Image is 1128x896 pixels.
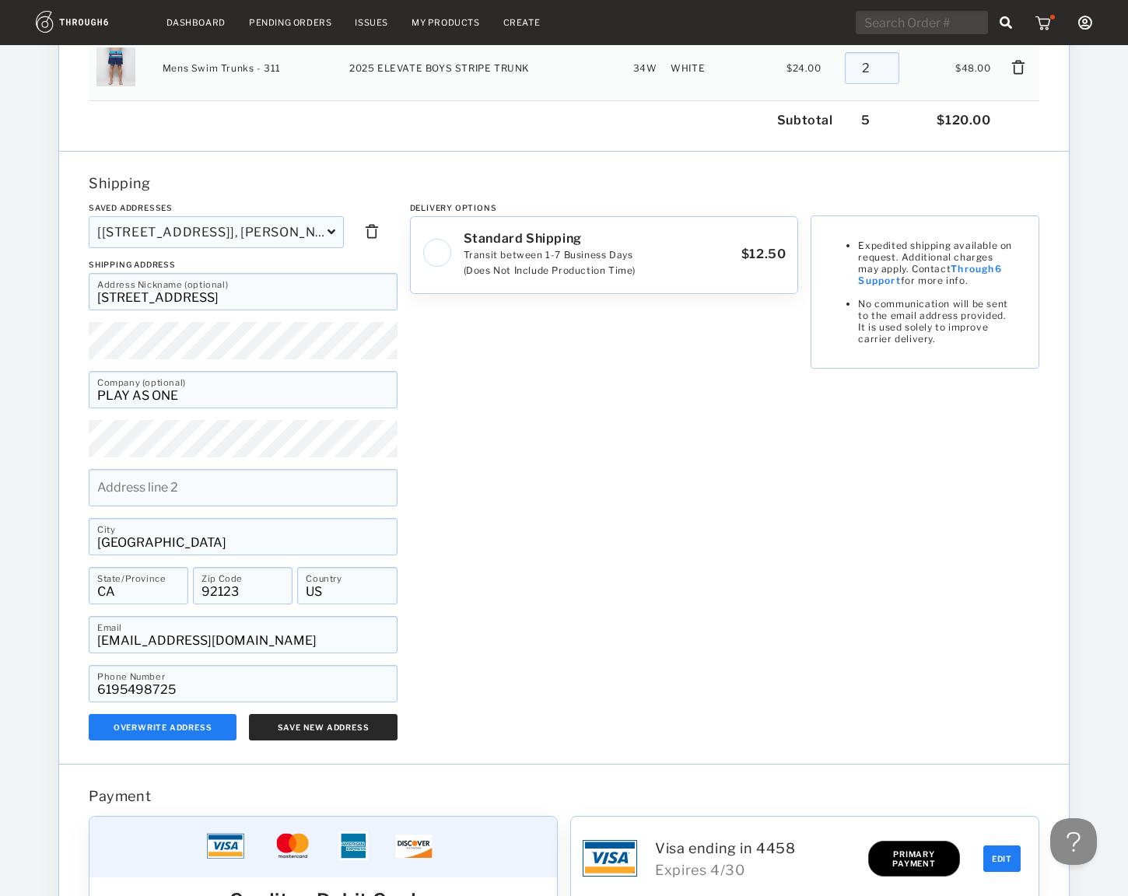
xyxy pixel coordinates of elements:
td: 34W [633,36,671,101]
label: Shipping Address [89,260,398,269]
td: WHITE [671,36,724,101]
span: $12.50 [741,247,786,261]
span: City [97,524,115,535]
img: icon_cc_all.80d85322.svg [207,828,440,863]
img: icon_cart_red_dot.b92b630d.svg [1035,15,1055,30]
label: Saved Addresses [89,203,398,212]
div: Payment [89,788,398,804]
div: Transit between 1-7 Business Days (Does Not Include Production Time) [464,247,636,278]
img: logo.1c10ca64.svg [36,11,143,33]
a: Issues [355,17,388,28]
div: [[STREET_ADDRESS]], [PERSON_NAME], [STREET_ADDRESS] [89,216,344,248]
span: Phone Number [97,671,165,682]
input: Zip Code [193,567,293,604]
div: Subtotal [725,113,833,128]
input: Address Nickname (optional) [89,273,398,310]
td: 2025 ELEVATE BOYS STRIPE TRUNK [349,36,633,101]
img: icon_unchecked.c1b2219f.svg [422,238,452,268]
a: Create [503,17,541,28]
div: Expires 4/30 [655,862,853,878]
iframe: Toggle Customer Support [1050,818,1097,865]
span: Zip Code [201,573,243,584]
span: State/Province [97,573,166,584]
a: Dashboard [166,17,226,28]
span: Email [97,622,122,633]
input: Address line 2 [89,469,398,506]
input: City [89,518,398,555]
input: Email [89,616,398,653]
button: Primary Payment [868,841,960,877]
input: State/Province [89,567,188,604]
img: 110772_Thumb_de4b86ae60b0405da108b4cca5e39540-10772-.png [96,47,135,86]
span: Address Nickname (optional) [97,279,228,290]
button: Overwrite Address [89,714,236,740]
span: Company (optional) [97,377,186,388]
a: Through6 Support [858,263,1001,286]
span: Country [306,573,342,584]
span: $ 24.00 [786,62,821,74]
img: icon_delete_bw.a51fc19f.svg [364,223,380,239]
div: Visa ending in 4458 [655,840,853,856]
img: icon_delete_bw.a51fc19f.svg [1011,59,1026,75]
input: Country [297,567,397,604]
li: Expedited shipping available on request. Additional charges may apply. Contact for more info. [858,240,1015,286]
img: icon_cc_visa.b78244ca.svg [583,839,637,877]
td: $ 48.00 [899,36,1003,101]
input: Qty [845,52,899,84]
div: 5 [833,113,899,128]
button: Save New Address [249,714,397,740]
a: Pending Orders [249,17,331,28]
button: Edit [983,845,1021,872]
label: Delivery Options [410,203,799,212]
li: No communication will be sent to the email address provided. It is used solely to improve carrier... [858,298,1015,345]
input: Company (optional) [89,371,398,408]
input: Phone Number [89,665,398,702]
div: Shipping [89,175,1039,191]
a: My Products [412,17,480,28]
div: $120.00 [899,113,991,128]
span: Standard Shipping [464,231,582,246]
td: Mens Swim Trunks - 311 [163,36,349,101]
input: Search Order # [856,11,988,34]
